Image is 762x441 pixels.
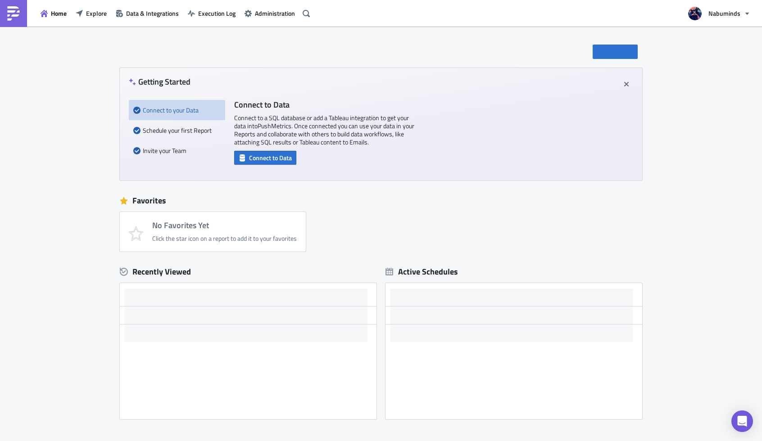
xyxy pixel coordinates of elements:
[111,6,183,20] button: Data & Integrations
[234,100,414,109] h4: Connect to Data
[6,6,21,21] img: PushMetrics
[234,151,296,165] button: Connect to Data
[731,410,753,432] div: Open Intercom Messenger
[71,6,111,20] button: Explore
[51,9,67,18] span: Home
[683,4,755,23] button: Nabuminds
[198,9,236,18] span: Execution Log
[133,120,221,140] div: Schedule your first Report
[129,77,190,86] h4: Getting Started
[386,266,458,277] div: Active Schedules
[234,152,296,162] a: Connect to Data
[152,234,297,243] div: Click the star icon on a report to add it to your favorites
[126,9,179,18] span: Data & Integrations
[249,153,292,162] span: Connect to Data
[120,265,376,279] div: Recently Viewed
[183,6,240,20] button: Execution Log
[36,6,71,20] button: Home
[240,6,299,20] button: Administration
[687,6,703,21] img: Avatar
[120,194,642,207] div: Favorites
[255,9,295,18] span: Administration
[133,140,221,161] div: Invite your Team
[152,221,297,230] h4: No Favorites Yet
[708,9,740,18] span: Nabuminds
[133,100,221,120] div: Connect to your Data
[86,9,107,18] span: Explore
[234,114,414,146] p: Connect to a SQL database or add a Tableau integration to get your data into PushMetrics . Once c...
